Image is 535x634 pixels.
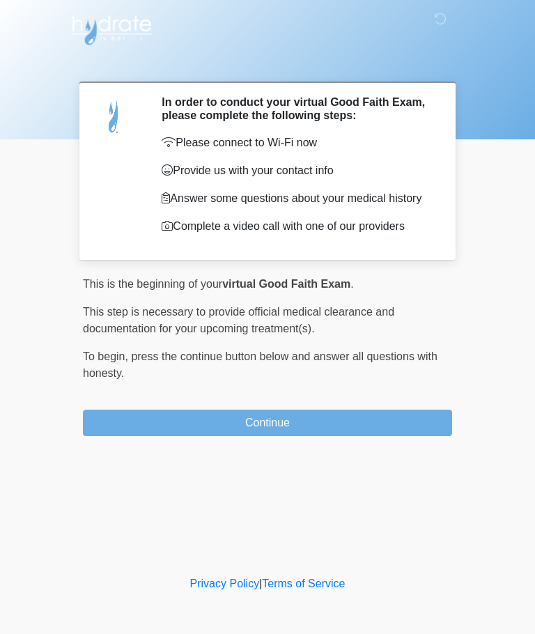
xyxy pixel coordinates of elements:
[190,578,260,589] a: Privacy Policy
[83,350,131,362] span: To begin,
[162,95,431,122] h2: In order to conduct your virtual Good Faith Exam, please complete the following steps:
[162,218,431,235] p: Complete a video call with one of our providers
[162,134,431,151] p: Please connect to Wi-Fi now
[222,278,350,290] strong: virtual Good Faith Exam
[83,350,437,379] span: press the continue button below and answer all questions with honesty.
[83,306,394,334] span: This step is necessary to provide official medical clearance and documentation for your upcoming ...
[162,162,431,179] p: Provide us with your contact info
[162,190,431,207] p: Answer some questions about your medical history
[83,278,222,290] span: This is the beginning of your
[259,578,262,589] a: |
[69,10,154,46] img: Hydrate IV Bar - Arcadia Logo
[93,95,135,137] img: Agent Avatar
[350,278,353,290] span: .
[83,410,452,436] button: Continue
[72,50,463,76] h1: ‎ ‎ ‎ ‎
[262,578,345,589] a: Terms of Service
